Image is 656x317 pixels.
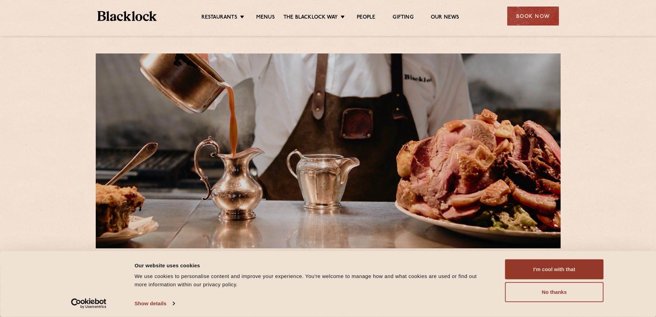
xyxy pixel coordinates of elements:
[97,11,157,21] img: BL_Textured_Logo-footer-cropped.svg
[135,272,490,289] div: We use cookies to personalise content and improve your experience. You're welcome to manage how a...
[505,259,604,279] button: I'm cool with that
[256,14,275,22] a: Menus
[135,261,490,269] div: Our website uses cookies
[59,298,119,309] a: Usercentrics Cookiebot - opens in a new window
[283,14,338,22] a: The Blacklock Way
[505,282,604,302] button: No thanks
[431,14,459,22] a: Our News
[393,14,413,22] a: Gifting
[357,14,375,22] a: People
[201,14,237,22] a: Restaurants
[135,298,175,309] a: Show details
[507,7,559,26] div: Book Now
